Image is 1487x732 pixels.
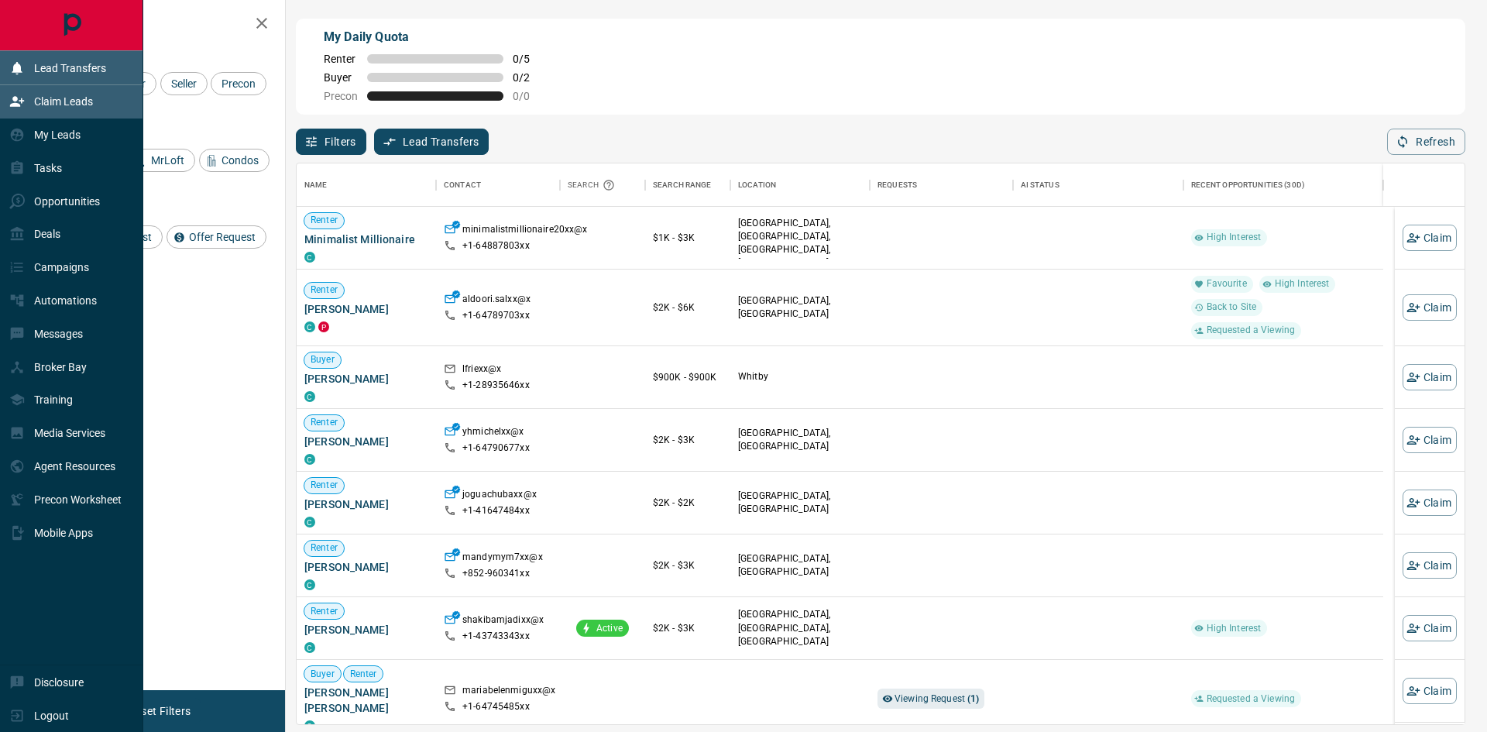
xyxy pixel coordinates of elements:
[304,434,428,449] span: [PERSON_NAME]
[304,479,344,492] span: Renter
[877,689,984,709] div: Viewing Request (1)
[304,252,315,263] div: condos.ca
[653,621,723,635] p: $2K - $3K
[967,693,979,704] strong: ( 1 )
[304,559,428,575] span: [PERSON_NAME]
[318,321,329,332] div: property.ca
[462,613,544,630] p: shakibamjadixx@x
[1403,294,1457,321] button: Claim
[1403,427,1457,453] button: Claim
[462,700,530,713] p: +1- 64745485xx
[1403,364,1457,390] button: Claim
[184,231,261,243] span: Offer Request
[1403,490,1457,516] button: Claim
[1200,277,1253,290] span: Favourite
[304,214,344,227] span: Renter
[653,301,723,314] p: $2K - $6K
[304,284,344,297] span: Renter
[436,163,560,207] div: Contact
[590,622,629,635] span: Active
[1200,301,1263,314] span: Back to Site
[304,497,428,512] span: [PERSON_NAME]
[324,28,547,46] p: My Daily Quota
[211,72,266,95] div: Precon
[513,53,547,65] span: 0 / 5
[167,225,266,249] div: Offer Request
[304,301,428,317] span: [PERSON_NAME]
[304,642,315,653] div: condos.ca
[344,668,383,681] span: Renter
[1183,163,1383,207] div: Recent Opportunities (30d)
[1403,678,1457,704] button: Claim
[304,517,315,528] div: condos.ca
[199,149,270,172] div: Condos
[216,154,264,167] span: Condos
[1200,231,1268,244] span: High Interest
[304,391,315,402] div: condos.ca
[324,53,358,65] span: Renter
[653,558,723,572] p: $2K - $3K
[1403,552,1457,579] button: Claim
[160,72,208,95] div: Seller
[738,552,862,579] p: [GEOGRAPHIC_DATA], [GEOGRAPHIC_DATA]
[462,504,530,517] p: +1- 41647484xx
[146,154,190,167] span: MrLoft
[304,541,344,555] span: Renter
[870,163,1013,207] div: Requests
[444,163,481,207] div: Contact
[304,321,315,332] div: condos.ca
[462,684,555,700] p: mariabelenmiguxx@x
[304,454,315,465] div: condos.ca
[304,579,315,590] div: condos.ca
[1013,163,1183,207] div: AI Status
[462,551,543,567] p: mandymym7xx@x
[513,90,547,102] span: 0 / 0
[462,223,587,239] p: minimalistmillionaire20xx@x
[304,605,344,618] span: Renter
[730,163,870,207] div: Location
[304,416,344,429] span: Renter
[304,353,341,366] span: Buyer
[374,129,489,155] button: Lead Transfers
[129,149,195,172] div: MrLoft
[653,496,723,510] p: $2K - $2K
[462,488,537,504] p: joguachubaxx@x
[895,693,980,704] span: Viewing Request
[1191,163,1305,207] div: Recent Opportunities (30d)
[166,77,202,90] span: Seller
[462,239,530,253] p: +1- 64887803xx
[1021,163,1059,207] div: AI Status
[304,685,428,716] span: [PERSON_NAME] [PERSON_NAME]
[653,433,723,447] p: $2K - $3K
[304,668,341,681] span: Buyer
[297,163,436,207] div: Name
[1403,615,1457,641] button: Claim
[304,622,428,637] span: [PERSON_NAME]
[568,163,619,207] div: Search
[304,371,428,387] span: [PERSON_NAME]
[653,370,723,384] p: $900K - $900K
[462,630,530,643] p: +1- 43743343xx
[462,379,530,392] p: +1- 28935646xx
[324,71,358,84] span: Buyer
[462,567,530,580] p: +852- 960341xx
[513,71,547,84] span: 0 / 2
[738,217,862,270] p: Ottawa, Nepean
[645,163,730,207] div: Search Range
[738,427,862,453] p: [GEOGRAPHIC_DATA], [GEOGRAPHIC_DATA]
[304,163,328,207] div: Name
[1403,225,1457,251] button: Claim
[324,90,358,102] span: Precon
[1269,277,1336,290] span: High Interest
[1387,129,1465,155] button: Refresh
[653,231,723,245] p: $1K - $3K
[216,77,261,90] span: Precon
[304,232,428,247] span: Minimalist Millionaire
[1200,622,1268,635] span: High Interest
[738,490,862,516] p: [GEOGRAPHIC_DATA], [GEOGRAPHIC_DATA]
[738,163,776,207] div: Location
[1200,324,1301,337] span: Requested a Viewing
[877,163,917,207] div: Requests
[462,442,530,455] p: +1- 64790677xx
[462,309,530,322] p: +1- 64789703xx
